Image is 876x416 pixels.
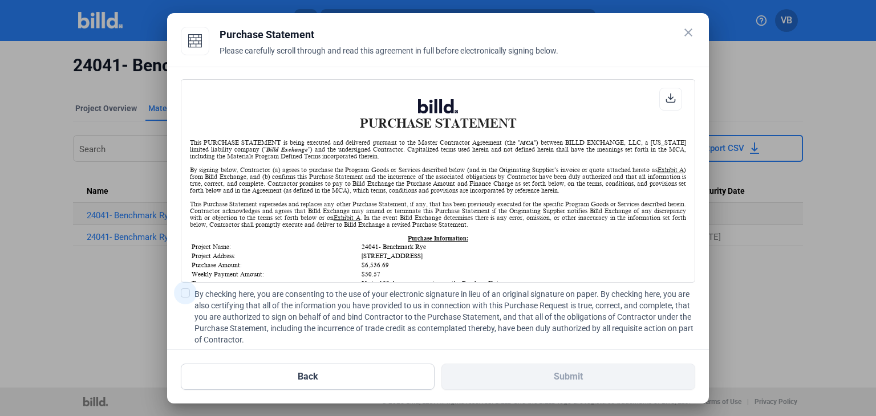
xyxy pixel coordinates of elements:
[181,364,435,390] button: Back
[220,27,695,43] div: Purchase Statement
[190,139,686,160] div: This PURCHASE STATEMENT is being executed and delivered pursuant to the Master Contractor Agreeme...
[191,270,360,278] td: Weekly Payment Amount:
[220,45,695,70] div: Please carefully scroll through and read this agreement in full before electronically signing below.
[361,252,685,260] td: [STREET_ADDRESS]
[441,364,695,390] button: Submit
[191,261,360,269] td: Purchase Amount:
[682,26,695,39] mat-icon: close
[658,166,684,173] u: Exhibit A
[191,243,360,251] td: Project Name:
[191,252,360,260] td: Project Address:
[194,288,695,345] span: By checking here, you are consenting to the use of your electronic signature in lieu of an origin...
[191,279,360,287] td: Term:
[361,243,685,251] td: 24041- Benchmark Rye
[361,279,685,287] td: Up to 120 days, commencing on the Purchase Date
[520,139,534,146] i: MCA
[334,214,360,221] u: Exhibit A
[361,261,685,269] td: $6,536.69
[266,146,308,153] i: Billd Exchange
[190,201,686,228] div: This Purchase Statement supersedes and replaces any other Purchase Statement, if any, that has be...
[408,235,468,242] u: Purchase Information:
[190,99,686,130] h1: PURCHASE STATEMENT
[190,166,686,194] div: By signing below, Contractor (a) agrees to purchase the Program Goods or Services described below...
[361,270,685,278] td: $50.57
